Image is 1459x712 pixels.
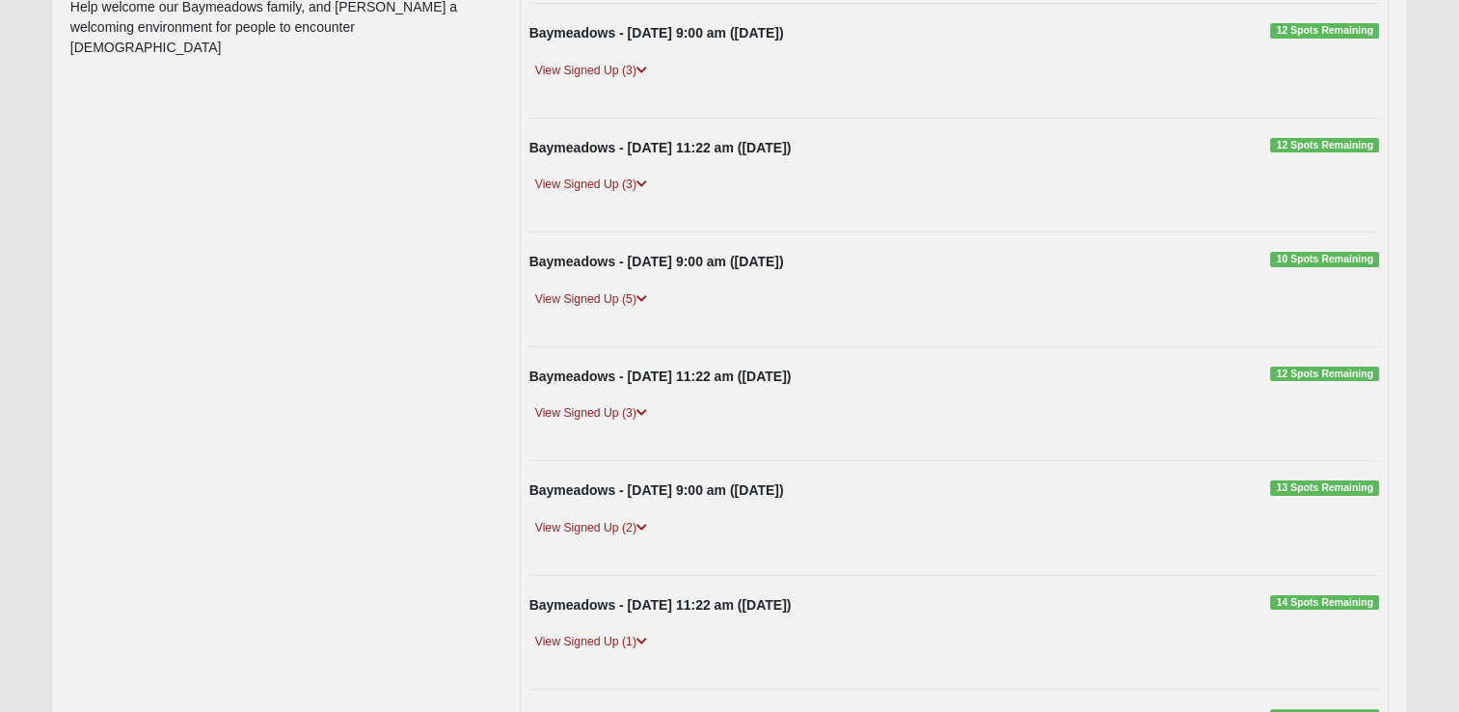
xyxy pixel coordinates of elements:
[1270,595,1379,611] span: 14 Spots Remaining
[529,632,653,652] a: View Signed Up (1)
[1270,23,1379,39] span: 12 Spots Remaining
[529,482,784,498] strong: Baymeadows - [DATE] 9:00 am ([DATE])
[529,25,784,41] strong: Baymeadows - [DATE] 9:00 am ([DATE])
[529,597,792,613] strong: Baymeadows - [DATE] 11:22 am ([DATE])
[529,403,653,424] a: View Signed Up (3)
[529,518,653,538] a: View Signed Up (2)
[529,254,784,269] strong: Baymeadows - [DATE] 9:00 am ([DATE])
[1270,252,1379,267] span: 10 Spots Remaining
[529,175,653,195] a: View Signed Up (3)
[1270,480,1379,496] span: 13 Spots Remaining
[529,140,792,155] strong: Baymeadows - [DATE] 11:22 am ([DATE])
[1270,367,1379,382] span: 12 Spots Remaining
[529,289,653,310] a: View Signed Up (5)
[529,61,653,81] a: View Signed Up (3)
[1270,138,1379,153] span: 12 Spots Remaining
[529,369,792,384] strong: Baymeadows - [DATE] 11:22 am ([DATE])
